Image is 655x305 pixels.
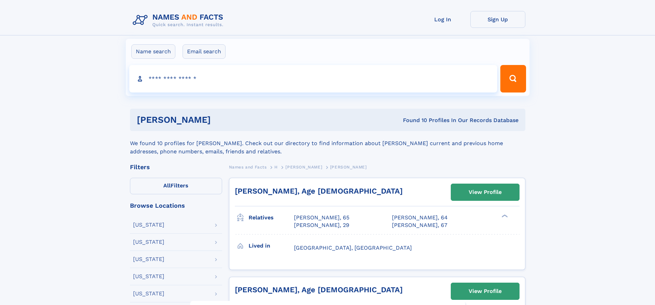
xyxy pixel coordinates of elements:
div: [US_STATE] [133,257,164,262]
a: Sign Up [470,11,525,28]
div: Filters [130,164,222,170]
a: [PERSON_NAME], 67 [392,221,447,229]
div: [US_STATE] [133,291,164,296]
div: [US_STATE] [133,222,164,228]
a: Log In [415,11,470,28]
a: [PERSON_NAME], 65 [294,214,349,221]
span: H [274,165,278,170]
input: search input [129,65,498,92]
label: Name search [131,44,175,59]
span: All [163,182,171,189]
a: [PERSON_NAME], 29 [294,221,349,229]
h3: Lived in [249,240,294,252]
div: Found 10 Profiles In Our Records Database [307,117,518,124]
span: [PERSON_NAME] [285,165,322,170]
div: [US_STATE] [133,239,164,245]
span: [GEOGRAPHIC_DATA], [GEOGRAPHIC_DATA] [294,244,412,251]
a: View Profile [451,184,519,200]
div: [US_STATE] [133,274,164,279]
h3: Relatives [249,212,294,224]
div: ❯ [500,214,508,218]
a: [PERSON_NAME], Age [DEMOGRAPHIC_DATA] [235,285,403,294]
a: H [274,163,278,171]
span: [PERSON_NAME] [330,165,367,170]
a: [PERSON_NAME], Age [DEMOGRAPHIC_DATA] [235,187,403,195]
button: Search Button [500,65,526,92]
a: [PERSON_NAME] [285,163,322,171]
div: View Profile [469,283,502,299]
a: View Profile [451,283,519,299]
div: We found 10 profiles for [PERSON_NAME]. Check out our directory to find information about [PERSON... [130,131,525,156]
a: [PERSON_NAME], 64 [392,214,448,221]
label: Filters [130,178,222,194]
div: Browse Locations [130,203,222,209]
img: Logo Names and Facts [130,11,229,30]
label: Email search [183,44,226,59]
div: View Profile [469,184,502,200]
h1: [PERSON_NAME] [137,116,307,124]
a: Names and Facts [229,163,267,171]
